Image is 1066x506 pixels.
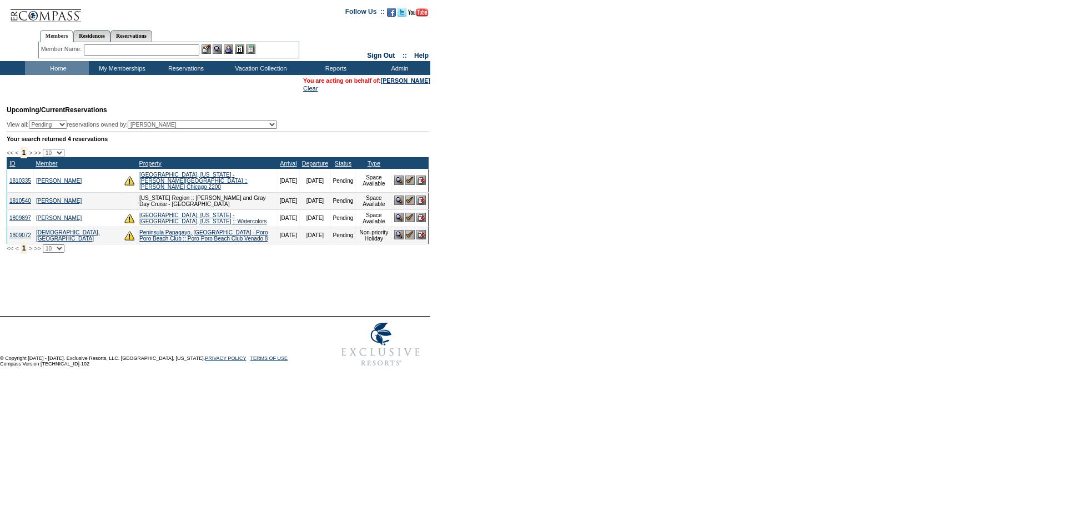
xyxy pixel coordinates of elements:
[300,227,330,244] td: [DATE]
[9,198,31,204] a: 1810540
[110,30,152,42] a: Reservations
[408,8,428,17] img: Subscribe to our YouTube Channel
[205,355,246,361] a: PRIVACY POLICY
[202,44,211,54] img: b_edit.gif
[300,169,330,192] td: [DATE]
[408,11,428,18] a: Subscribe to our YouTube Channel
[7,106,107,114] span: Reservations
[416,230,426,239] img: Cancel Reservation
[217,61,303,75] td: Vacation Collection
[277,192,299,209] td: [DATE]
[387,8,396,17] img: Become our fan on Facebook
[41,44,84,54] div: Member Name:
[335,160,351,167] a: Status
[330,169,356,192] td: Pending
[368,160,380,167] a: Type
[367,52,395,59] a: Sign Out
[331,317,430,372] img: Exclusive Resorts
[300,209,330,227] td: [DATE]
[345,7,385,20] td: Follow Us ::
[36,198,82,204] a: [PERSON_NAME]
[40,30,74,42] a: Members
[302,160,328,167] a: Departure
[139,160,162,167] a: Property
[330,209,356,227] td: Pending
[277,227,299,244] td: [DATE]
[15,245,18,252] span: <
[213,44,222,54] img: View
[9,215,31,221] a: 1809897
[330,227,356,244] td: Pending
[153,61,217,75] td: Reservations
[398,11,406,18] a: Follow us on Twitter
[7,121,282,129] div: View all: reservations owned by:
[303,77,430,84] span: You are acting on behalf of:
[137,192,278,209] td: [US_STATE] Region :: [PERSON_NAME] and Gray Day Cruise - [GEOGRAPHIC_DATA]
[280,160,296,167] a: Arrival
[36,215,82,221] a: [PERSON_NAME]
[7,106,65,114] span: Upcoming/Current
[9,232,31,238] a: 1809072
[124,176,134,186] img: There are insufficient days and/or tokens to cover this reservation
[15,149,18,156] span: <
[36,160,57,167] a: Member
[89,61,153,75] td: My Memberships
[303,85,318,92] a: Clear
[387,11,396,18] a: Become our fan on Facebook
[25,61,89,75] td: Home
[124,213,134,223] img: There are insufficient days and/or tokens to cover this reservation
[7,149,13,156] span: <<
[356,169,392,192] td: Space Available
[394,176,404,185] img: View Reservation
[414,52,429,59] a: Help
[416,213,426,222] img: Cancel Reservation
[405,176,415,185] img: Confirm Reservation
[405,230,415,239] img: Confirm Reservation
[250,355,288,361] a: TERMS OF USE
[9,160,16,167] a: ID
[21,243,28,254] span: 1
[366,61,430,75] td: Admin
[277,209,299,227] td: [DATE]
[330,192,356,209] td: Pending
[139,172,248,190] a: [GEOGRAPHIC_DATA], [US_STATE] - [PERSON_NAME][GEOGRAPHIC_DATA] :: [PERSON_NAME] Chicago 2200
[21,147,28,158] span: 1
[235,44,244,54] img: Reservations
[36,178,82,184] a: [PERSON_NAME]
[394,213,404,222] img: View Reservation
[139,229,268,242] a: Peninsula Papagayo, [GEOGRAPHIC_DATA] - Poro Poro Beach Club :: Poro Poro Beach Club Venado 8
[356,192,392,209] td: Space Available
[303,61,366,75] td: Reports
[300,192,330,209] td: [DATE]
[416,196,426,205] img: Cancel Reservation
[36,229,100,242] a: [DEMOGRAPHIC_DATA], [GEOGRAPHIC_DATA]
[7,136,429,142] div: Your search returned 4 reservations
[139,212,267,224] a: [GEOGRAPHIC_DATA], [US_STATE] - [GEOGRAPHIC_DATA], [US_STATE] :: Watercolors
[34,245,41,252] span: >>
[224,44,233,54] img: Impersonate
[7,245,13,252] span: <<
[394,196,404,205] img: View Reservation
[416,176,426,185] img: Cancel Reservation
[29,149,32,156] span: >
[403,52,407,59] span: ::
[356,209,392,227] td: Space Available
[405,213,415,222] img: Confirm Reservation
[73,30,110,42] a: Residences
[394,230,404,239] img: View Reservation
[124,231,134,241] img: There are insufficient days and/or tokens to cover this reservation
[246,44,255,54] img: b_calculator.gif
[29,245,32,252] span: >
[356,227,392,244] td: Non-priority Holiday
[9,178,31,184] a: 1810335
[277,169,299,192] td: [DATE]
[34,149,41,156] span: >>
[381,77,430,84] a: [PERSON_NAME]
[398,8,406,17] img: Follow us on Twitter
[405,196,415,205] img: Confirm Reservation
